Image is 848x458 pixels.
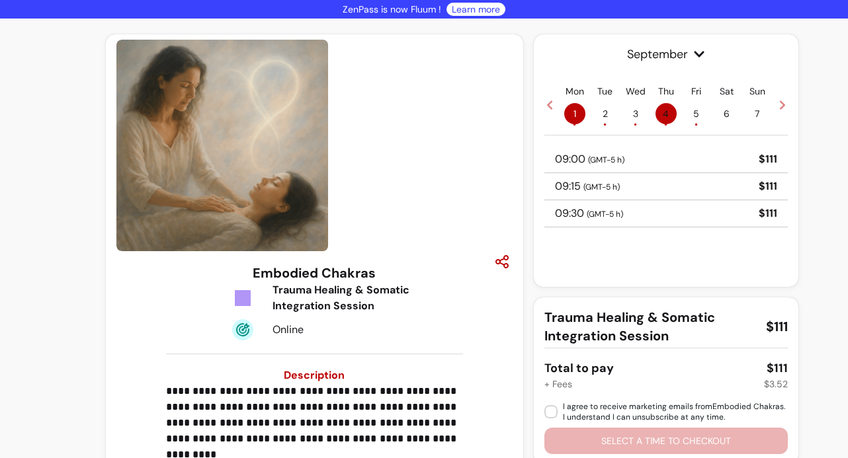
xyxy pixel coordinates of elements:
span: • [664,118,667,131]
span: 1 [564,103,585,124]
a: Learn more [452,3,500,16]
div: Online [273,322,411,338]
span: • [634,118,637,131]
p: $111 [759,151,777,167]
p: Mon [566,85,584,98]
p: 09:30 [555,206,623,221]
img: Tickets Icon [232,287,253,309]
p: Tue [597,85,613,98]
div: Total to pay [544,359,614,377]
span: • [695,118,698,131]
span: ( GMT-5 h ) [587,209,623,219]
p: Wed [626,85,646,98]
h3: Description [166,367,463,383]
span: 4 [656,103,677,124]
p: Thu [658,85,674,98]
p: ZenPass is now Fluum ! [343,3,441,16]
span: ( GMT-5 h ) [583,182,620,192]
p: $111 [759,206,777,221]
div: $111 [767,359,788,377]
span: 3 [625,103,646,124]
span: 2 [595,103,616,124]
span: 7 [747,103,768,124]
div: + Fees [544,377,572,391]
span: Trauma Healing & Somatic Integration Session [544,308,755,345]
p: $111 [759,178,777,194]
p: 09:00 [555,151,624,167]
p: Sun [749,85,765,98]
p: Sat [720,85,734,98]
h3: Embodied Chakras [253,264,376,282]
span: 5 [686,103,707,124]
span: • [573,118,576,131]
span: 6 [716,103,738,124]
p: Fri [691,85,701,98]
div: $3.52 [764,377,788,391]
div: Trauma Healing & Somatic Integration Session [273,282,411,314]
span: • [603,118,607,131]
img: https://d3pz9znudhj10h.cloudfront.net/5e6b8ac4-40de-4a10-baf0-38a75c8c7007 [116,40,328,251]
p: 09:15 [555,178,620,194]
span: ( GMT-5 h ) [588,155,624,165]
span: $111 [766,317,788,336]
span: September [544,45,788,63]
